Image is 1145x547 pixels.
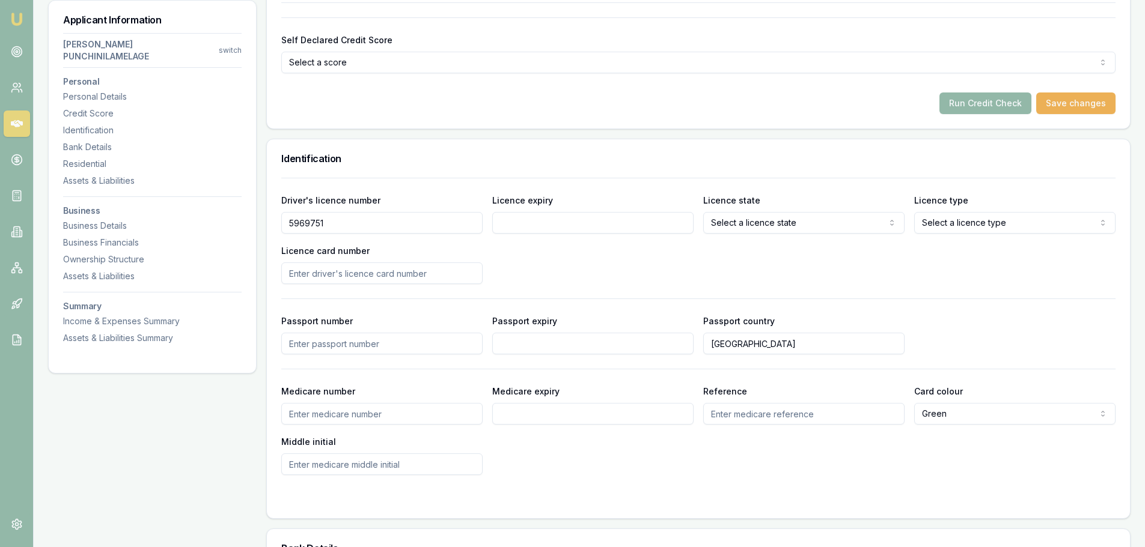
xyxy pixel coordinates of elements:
div: Bank Details [63,141,242,153]
label: Passport country [703,316,775,326]
div: Identification [63,124,242,136]
label: Medicare number [281,386,355,396]
h3: Personal [63,77,242,86]
div: Assets & Liabilities Summary [63,332,242,344]
h3: Business [63,207,242,215]
h3: Summary [63,302,242,310]
label: Driver's licence number [281,195,380,205]
div: Credit Score [63,107,242,119]
label: Licence state [703,195,760,205]
h3: Applicant Information [63,15,242,25]
button: Save changes [1036,92,1116,114]
label: Medicare expiry [492,386,560,396]
input: Enter medicare number [281,403,483,425]
div: Residential [63,158,242,170]
input: Enter passport number [281,333,483,354]
label: Passport number [281,316,353,326]
div: Business Details [63,220,242,232]
div: [PERSON_NAME] PUNCHINILAMELAGE [63,38,219,62]
label: Licence card number [281,246,370,256]
div: Personal Details [63,91,242,103]
label: Passport expiry [492,316,557,326]
input: Enter driver's licence card number [281,262,483,284]
div: Assets & Liabilities [63,175,242,187]
input: Enter passport country [703,333,905,354]
label: Middle initial [281,437,336,447]
label: Licence type [914,195,968,205]
input: Enter driver's licence number [281,212,483,234]
div: Business Financials [63,237,242,249]
label: Card colour [914,386,963,396]
img: emu-icon-u.png [10,12,24,26]
button: Run Credit Check [939,92,1031,114]
label: Licence expiry [492,195,553,205]
label: Self Declared Credit Score [281,35,392,45]
input: Enter medicare reference [703,403,905,425]
div: Assets & Liabilities [63,270,242,282]
div: Ownership Structure [63,253,242,265]
input: Enter medicare middle initial [281,453,483,475]
div: switch [219,46,242,55]
h3: Identification [281,154,1116,163]
div: Income & Expenses Summary [63,315,242,327]
label: Reference [703,386,747,396]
